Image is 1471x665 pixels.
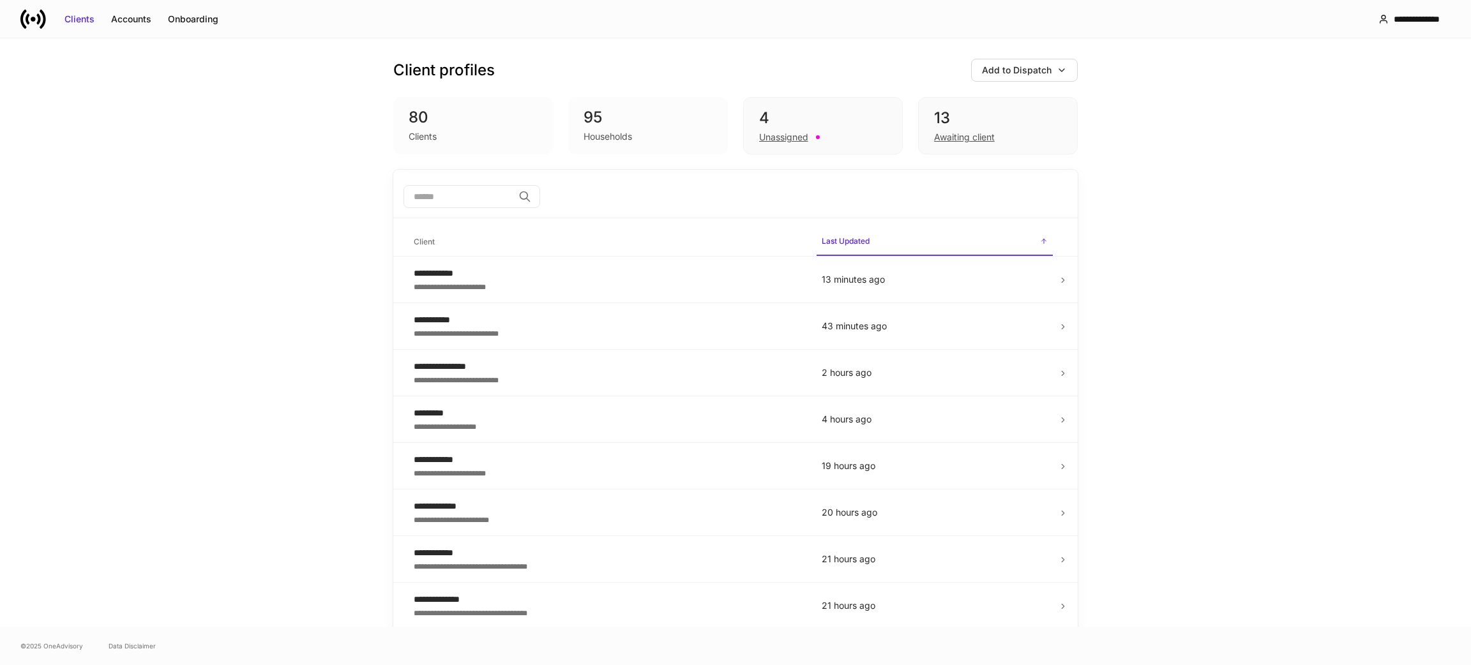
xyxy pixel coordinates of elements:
p: 21 hours ago [822,553,1048,565]
p: 43 minutes ago [822,320,1048,332]
span: © 2025 OneAdvisory [20,641,83,651]
div: Onboarding [168,13,218,26]
div: Households [584,130,632,143]
span: Client [409,229,806,255]
span: Last Updated [817,228,1053,256]
p: 2 hours ago [822,366,1048,379]
div: 13Awaiting client [918,97,1078,154]
h6: Last Updated [822,235,870,247]
p: 20 hours ago [822,506,1048,519]
div: 4 [759,108,887,128]
div: 80 [409,107,538,128]
p: 4 hours ago [822,413,1048,426]
button: Accounts [103,9,160,29]
p: 13 minutes ago [822,273,1048,286]
div: 4Unassigned [743,97,903,154]
div: Unassigned [759,131,808,144]
div: Accounts [111,13,151,26]
div: Clients [64,13,94,26]
a: Data Disclaimer [109,641,156,651]
h3: Client profiles [393,60,495,80]
p: 19 hours ago [822,460,1048,472]
p: 21 hours ago [822,599,1048,612]
div: Awaiting client [934,131,995,144]
div: Add to Dispatch [982,64,1052,77]
h6: Client [414,235,435,248]
button: Onboarding [160,9,227,29]
button: Add to Dispatch [971,59,1078,82]
div: 13 [934,108,1062,128]
div: Clients [409,130,437,143]
div: 95 [584,107,713,128]
button: Clients [56,9,103,29]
